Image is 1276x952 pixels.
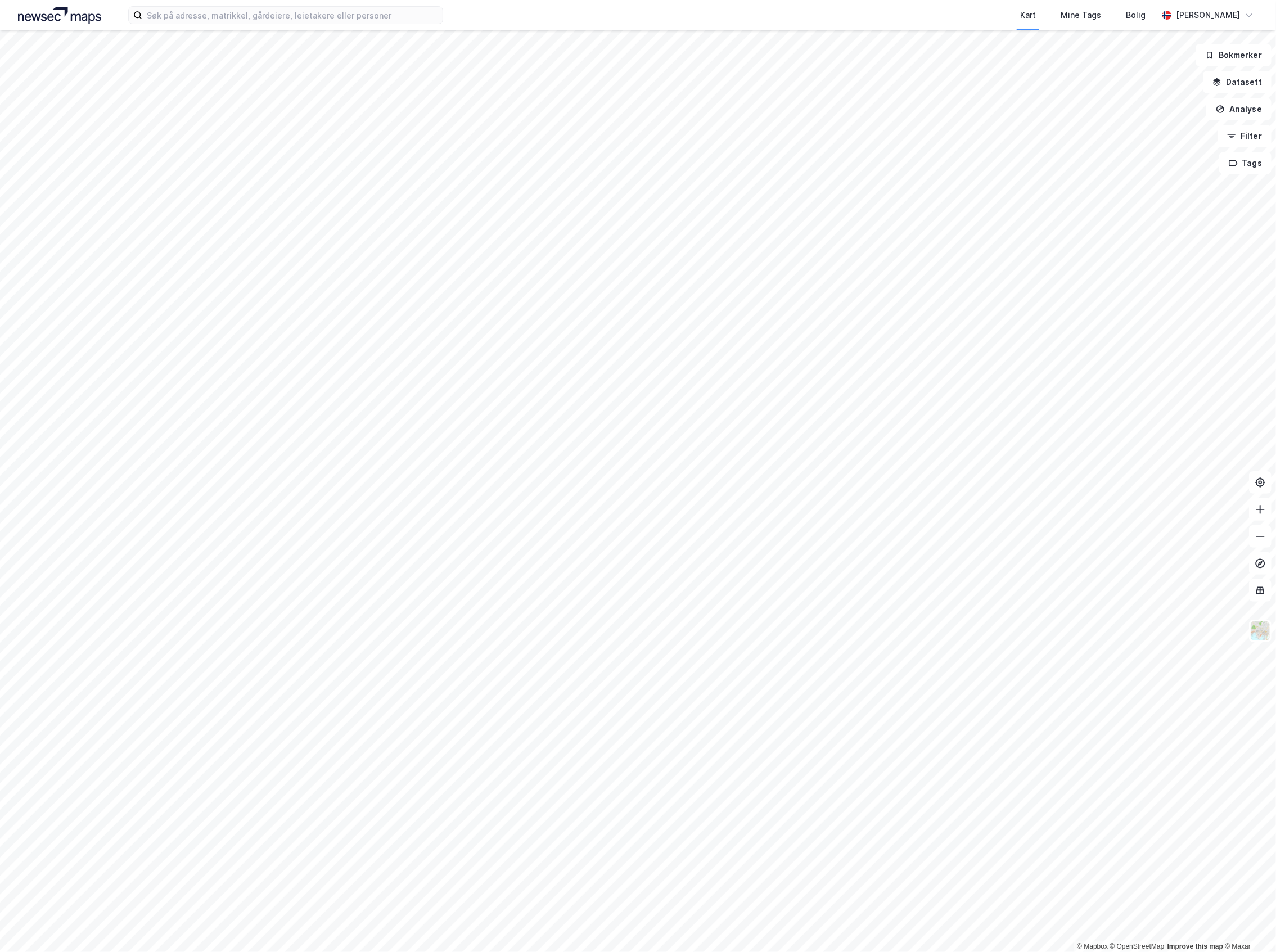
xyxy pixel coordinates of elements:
[1110,942,1165,950] a: OpenStreetMap
[1220,898,1276,952] div: Kontrollprogram for chat
[1077,942,1108,950] a: Mapbox
[1250,620,1271,642] img: Z
[1219,152,1272,174] button: Tags
[18,7,101,24] img: logo.a4113a55bc3d86da70a041830d287a7e.svg
[1220,898,1276,952] iframe: Chat Widget
[142,7,443,24] input: Søk på adresse, matrikkel, gårdeiere, leietakere eller personer
[1176,8,1240,22] div: [PERSON_NAME]
[1206,98,1272,120] button: Analyse
[1203,71,1272,93] button: Datasett
[1020,8,1036,22] div: Kart
[1126,8,1146,22] div: Bolig
[1167,942,1223,950] a: Improve this map
[1218,125,1272,147] button: Filter
[1061,8,1101,22] div: Mine Tags
[1196,44,1272,66] button: Bokmerker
